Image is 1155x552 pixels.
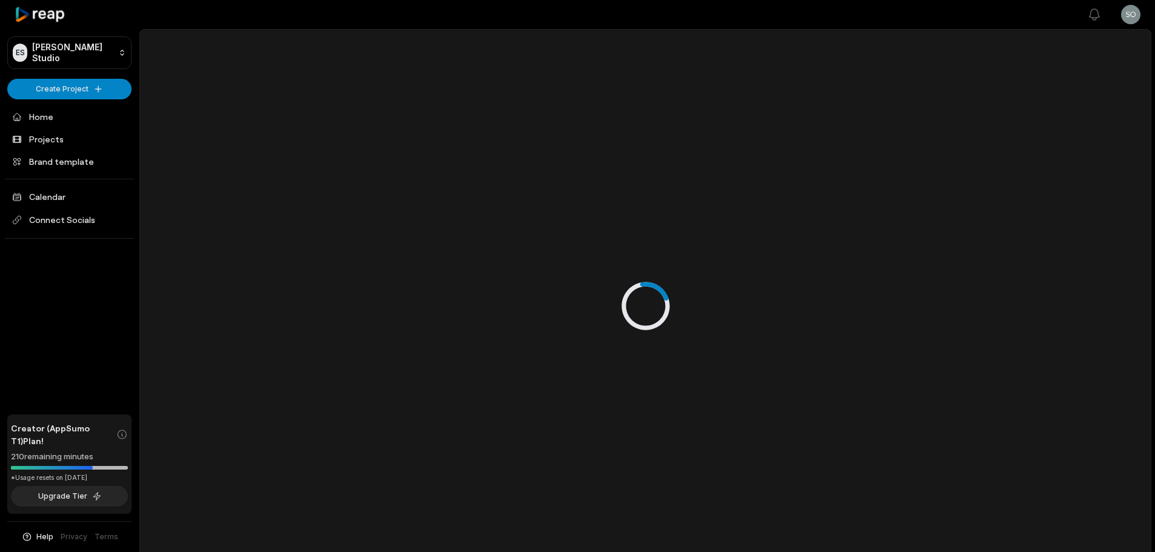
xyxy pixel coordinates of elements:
button: Create Project [7,79,132,99]
button: Help [21,531,53,542]
a: Projects [7,129,132,149]
a: Terms [95,531,118,542]
a: Privacy [61,531,87,542]
a: Calendar [7,187,132,207]
a: Home [7,107,132,127]
p: [PERSON_NAME] Studio [32,42,113,64]
span: Help [36,531,53,542]
div: 210 remaining minutes [11,451,128,463]
span: Connect Socials [7,209,132,231]
a: Brand template [7,151,132,171]
div: *Usage resets on [DATE] [11,473,128,482]
button: Upgrade Tier [11,486,128,507]
div: ES [13,44,27,62]
span: Creator (AppSumo T1) Plan! [11,422,116,447]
